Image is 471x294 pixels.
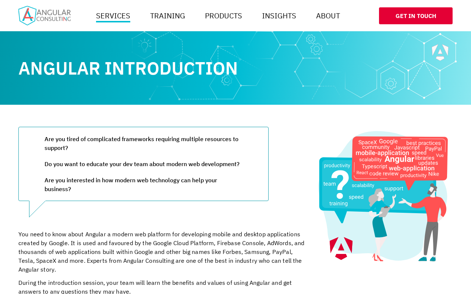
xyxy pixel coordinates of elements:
[147,8,188,23] a: Training
[18,230,305,274] p: You need to know about Angular a modern web platform for developing mobile and desktop applicatio...
[18,59,305,77] h1: Angular Introduction
[45,159,242,168] p: Do you want to educate your dev team about modern web development?
[93,8,133,23] a: Services
[202,8,245,23] a: Products
[45,135,242,152] p: Are you tired of complicated frameworks requiring multiple resources to support?
[313,8,343,23] a: About
[259,8,299,23] a: Insights
[18,6,71,25] img: Home
[379,7,453,24] a: Get In Touch
[45,176,242,193] p: Are you interested in how modern web technology can help your business?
